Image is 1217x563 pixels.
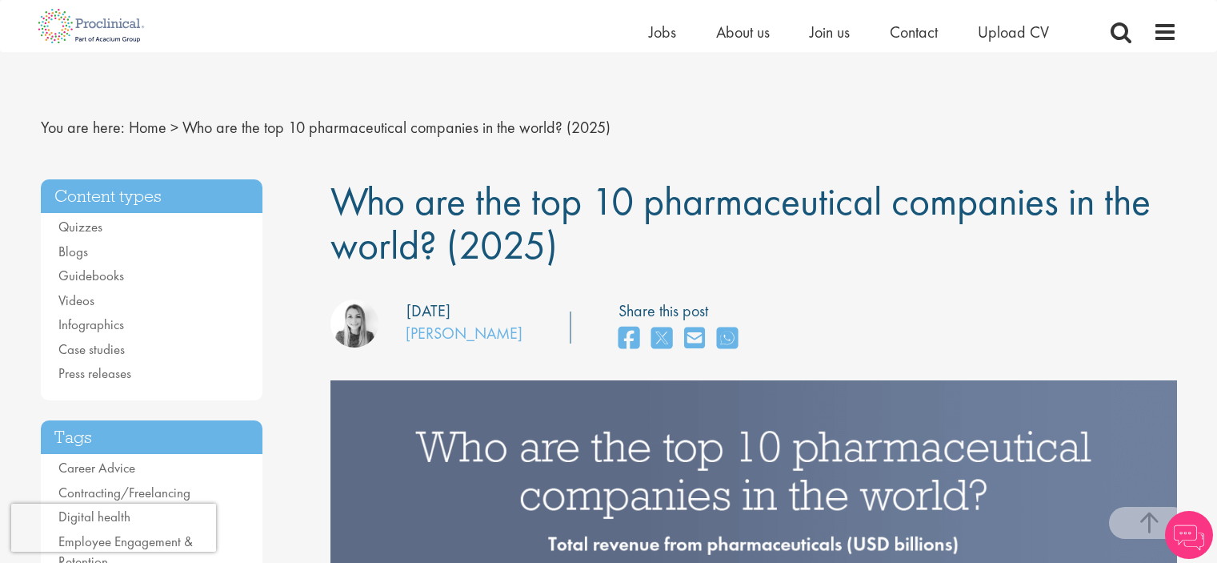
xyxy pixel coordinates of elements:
[978,22,1049,42] a: Upload CV
[406,300,450,323] div: [DATE]
[890,22,938,42] a: Contact
[11,504,216,552] iframe: reCAPTCHA
[330,175,1151,271] span: Who are the top 10 pharmaceutical companies in the world? (2025)
[58,364,131,382] a: Press releases
[717,322,738,356] a: share on whats app
[41,179,263,214] h3: Content types
[716,22,770,42] a: About us
[619,300,746,323] label: Share this post
[810,22,850,42] a: Join us
[58,484,190,501] a: Contracting/Freelancing
[684,322,705,356] a: share on email
[1165,511,1213,559] img: Chatbot
[129,117,166,138] a: breadcrumb link
[58,218,102,235] a: Quizzes
[58,267,124,284] a: Guidebooks
[330,300,378,348] img: Hannah Burke
[41,420,263,455] h3: Tags
[170,117,178,138] span: >
[58,316,124,333] a: Infographics
[58,243,88,260] a: Blogs
[58,459,135,477] a: Career Advice
[651,322,672,356] a: share on twitter
[58,340,125,358] a: Case studies
[619,322,639,356] a: share on facebook
[649,22,676,42] a: Jobs
[406,323,522,344] a: [PERSON_NAME]
[58,292,94,309] a: Videos
[41,117,125,138] span: You are here:
[182,117,611,138] span: Who are the top 10 pharmaceutical companies in the world? (2025)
